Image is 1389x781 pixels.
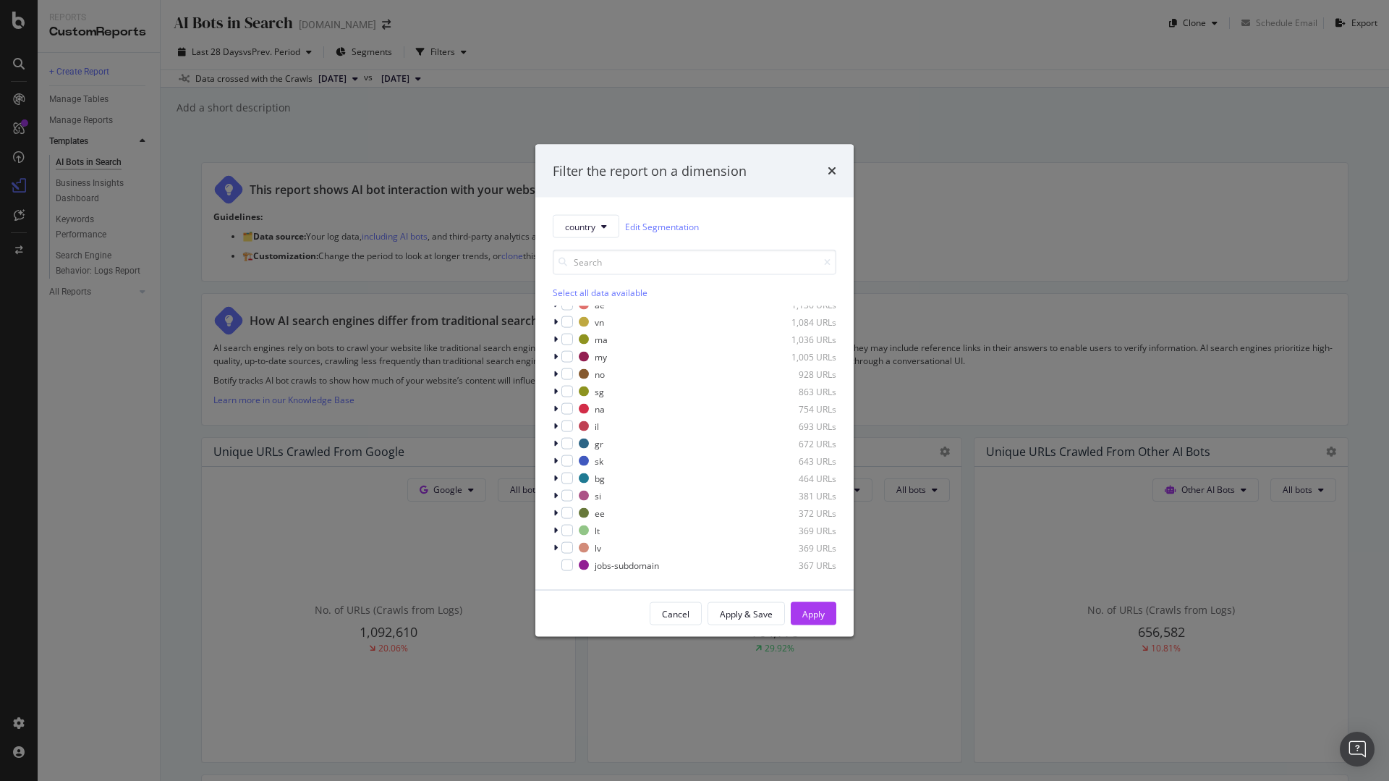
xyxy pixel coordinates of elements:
[595,489,601,502] div: si
[765,524,836,536] div: 369 URLs
[553,287,836,299] div: Select all data available
[553,215,619,238] button: country
[828,161,836,180] div: times
[595,368,605,380] div: no
[595,333,608,345] div: ma
[595,350,607,363] div: my
[595,472,605,484] div: bg
[802,607,825,620] div: Apply
[595,524,600,536] div: lt
[765,316,836,328] div: 1,084 URLs
[595,402,605,415] div: na
[765,541,836,554] div: 369 URLs
[765,559,836,571] div: 367 URLs
[595,420,599,432] div: il
[765,350,836,363] div: 1,005 URLs
[765,333,836,345] div: 1,036 URLs
[765,420,836,432] div: 693 URLs
[765,437,836,449] div: 672 URLs
[650,602,702,625] button: Cancel
[765,385,836,397] div: 863 URLs
[595,437,603,449] div: gr
[595,316,604,328] div: vn
[662,607,689,620] div: Cancel
[595,507,605,519] div: ee
[595,559,659,571] div: jobs-subdomain
[595,385,604,397] div: sg
[765,507,836,519] div: 372 URLs
[625,219,699,234] a: Edit Segmentation
[1340,732,1375,767] div: Open Intercom Messenger
[765,472,836,484] div: 464 URLs
[535,144,854,637] div: modal
[708,602,785,625] button: Apply & Save
[553,250,836,275] input: Search
[595,541,601,554] div: lv
[791,602,836,625] button: Apply
[595,455,603,467] div: sk
[553,161,747,180] div: Filter the report on a dimension
[765,455,836,467] div: 643 URLs
[565,220,595,232] span: country
[765,402,836,415] div: 754 URLs
[765,368,836,380] div: 928 URLs
[765,489,836,502] div: 381 URLs
[720,607,773,620] div: Apply & Save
